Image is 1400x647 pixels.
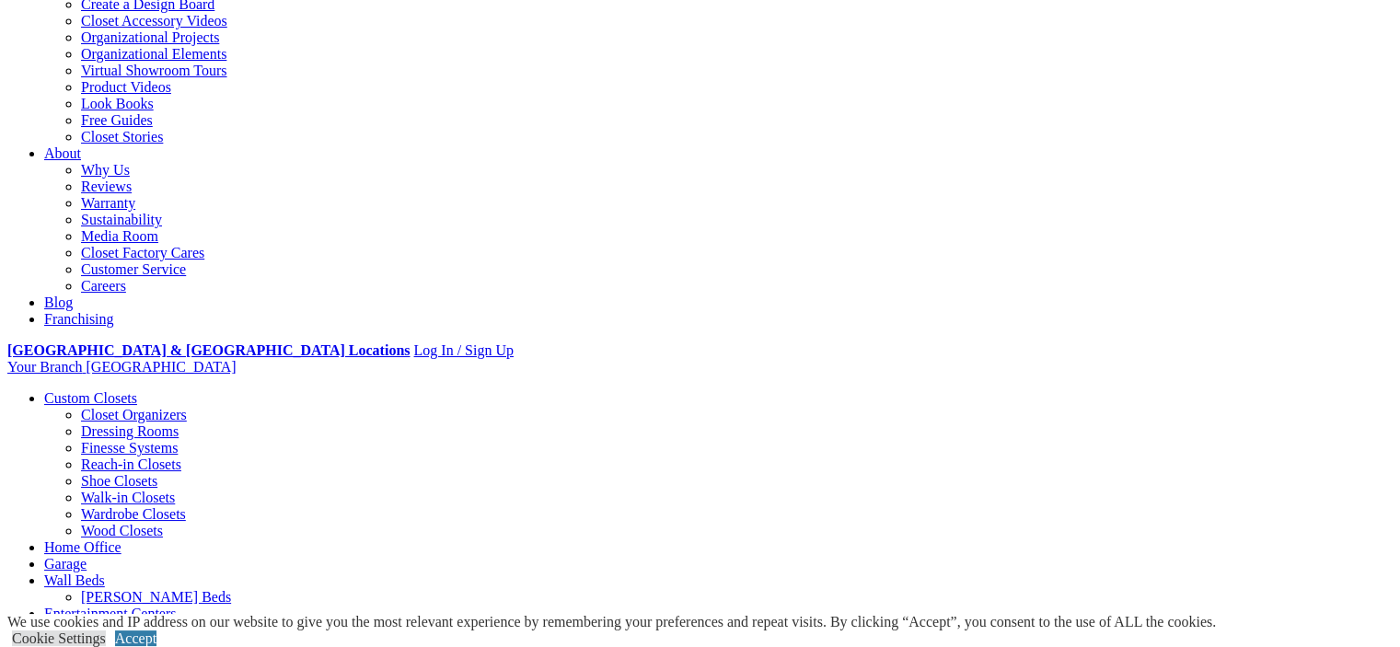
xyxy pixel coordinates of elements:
[81,112,153,128] a: Free Guides
[81,523,163,538] a: Wood Closets
[44,295,73,310] a: Blog
[115,630,156,646] a: Accept
[81,407,187,422] a: Closet Organizers
[413,342,513,358] a: Log In / Sign Up
[81,228,158,244] a: Media Room
[7,342,410,358] a: [GEOGRAPHIC_DATA] & [GEOGRAPHIC_DATA] Locations
[81,490,175,505] a: Walk-in Closets
[81,261,186,277] a: Customer Service
[81,245,204,260] a: Closet Factory Cares
[81,129,163,144] a: Closet Stories
[44,539,121,555] a: Home Office
[7,614,1216,630] div: We use cookies and IP address on our website to give you the most relevant experience by remember...
[44,311,114,327] a: Franchising
[44,572,105,588] a: Wall Beds
[81,278,126,294] a: Careers
[81,456,181,472] a: Reach-in Closets
[81,162,130,178] a: Why Us
[81,195,135,211] a: Warranty
[86,359,236,375] span: [GEOGRAPHIC_DATA]
[44,145,81,161] a: About
[81,46,226,62] a: Organizational Elements
[12,630,106,646] a: Cookie Settings
[81,96,154,111] a: Look Books
[44,556,87,572] a: Garage
[44,606,177,621] a: Entertainment Centers
[81,423,179,439] a: Dressing Rooms
[81,13,227,29] a: Closet Accessory Videos
[81,440,178,456] a: Finesse Systems
[81,29,219,45] a: Organizational Projects
[81,506,186,522] a: Wardrobe Closets
[81,473,157,489] a: Shoe Closets
[81,63,227,78] a: Virtual Showroom Tours
[81,179,132,194] a: Reviews
[7,359,237,375] a: Your Branch [GEOGRAPHIC_DATA]
[44,390,137,406] a: Custom Closets
[7,359,82,375] span: Your Branch
[81,79,171,95] a: Product Videos
[81,589,231,605] a: [PERSON_NAME] Beds
[81,212,162,227] a: Sustainability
